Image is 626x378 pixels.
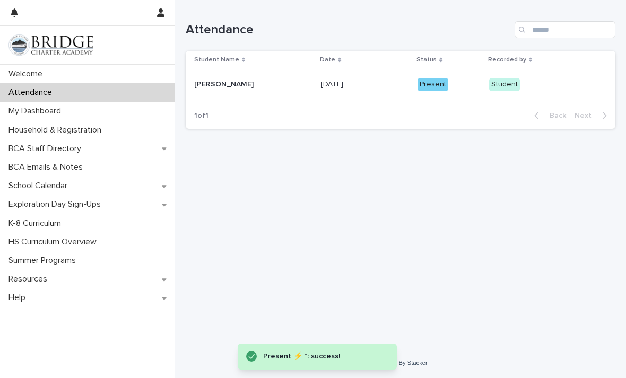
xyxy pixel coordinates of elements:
p: Status [416,54,437,66]
p: HS Curriculum Overview [4,237,105,247]
p: Exploration Day Sign-Ups [4,199,109,209]
p: Student Name [194,54,239,66]
p: Attendance [4,87,60,98]
button: Next [570,111,615,120]
p: BCA Staff Directory [4,144,90,154]
p: Recorded by [488,54,526,66]
p: K-8 Curriculum [4,218,69,228]
p: Household & Registration [4,125,110,135]
p: Summer Programs [4,256,84,266]
p: [PERSON_NAME] [194,78,256,89]
p: Resources [4,274,56,284]
p: Help [4,293,34,303]
span: Next [575,112,598,119]
p: School Calendar [4,181,76,191]
p: [DATE] [321,78,345,89]
h1: Attendance [186,22,510,38]
p: 1 of 1 [186,103,217,129]
a: Powered By Stacker [373,359,427,366]
img: V1C1m3IdTEidaUdm9Hs0 [8,34,93,56]
tr: [PERSON_NAME][PERSON_NAME] [DATE][DATE] PresentStudent [186,69,615,100]
button: Back [526,111,570,120]
p: Welcome [4,69,51,79]
div: Student [489,78,520,91]
div: Present [418,78,448,91]
p: Date [320,54,335,66]
p: My Dashboard [4,106,69,116]
div: Present ⚡ *: success! [263,350,376,363]
span: Back [543,112,566,119]
input: Search [515,21,615,38]
p: BCA Emails & Notes [4,162,91,172]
